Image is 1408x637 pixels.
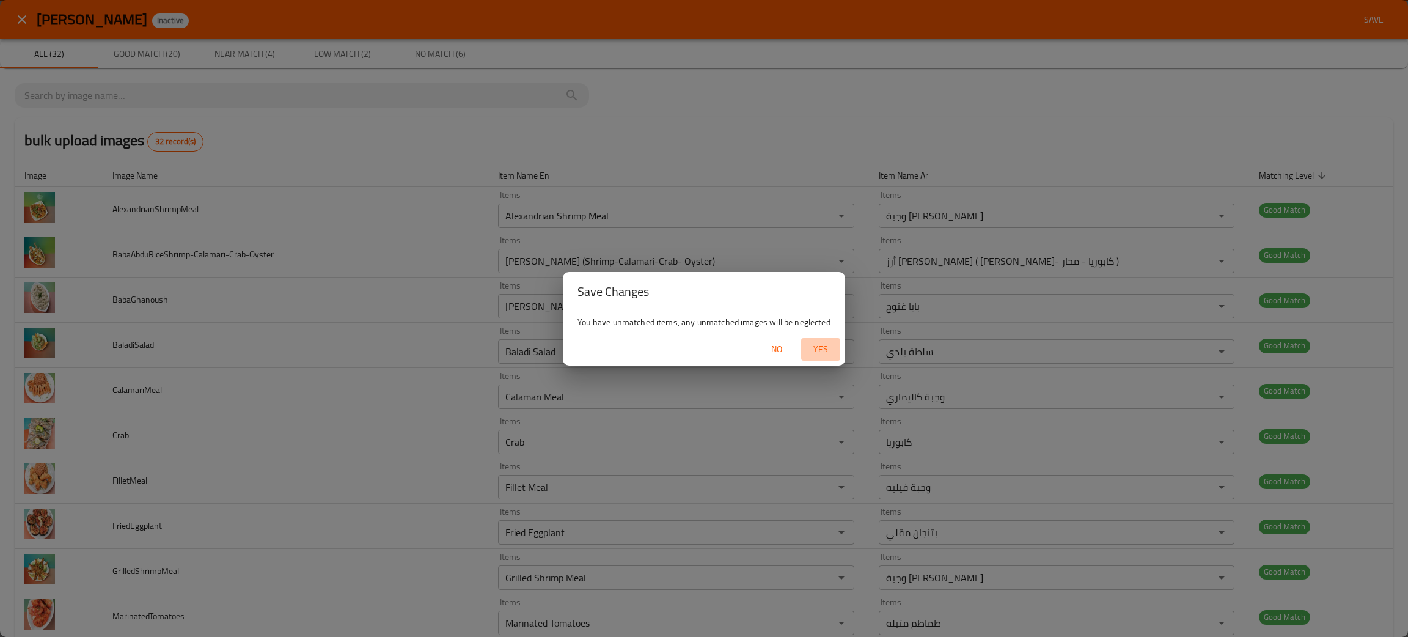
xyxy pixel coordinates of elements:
[806,342,835,357] span: Yes
[563,311,845,333] div: You have unmatched items, any unmatched images will be neglected
[757,338,796,361] button: No
[762,342,791,357] span: No
[577,282,831,301] h2: Save Changes
[801,338,840,361] button: Yes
